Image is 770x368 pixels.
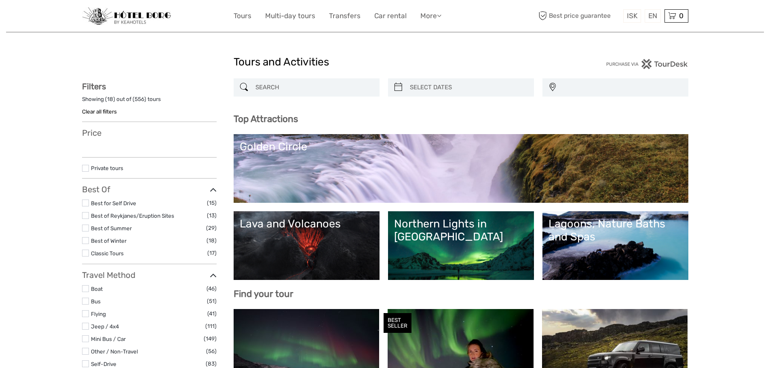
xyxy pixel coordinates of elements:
[240,140,682,197] a: Golden Circle
[240,217,373,230] div: Lava and Volcanoes
[91,361,116,367] a: Self-Drive
[394,217,528,244] div: Northern Lights in [GEOGRAPHIC_DATA]
[91,200,136,206] a: Best for Self Drive
[207,297,217,306] span: (51)
[265,10,315,22] a: Multi-day tours
[82,7,171,25] img: 97-048fac7b-21eb-4351-ac26-83e096b89eb3_logo_small.jpg
[91,250,124,257] a: Classic Tours
[91,165,123,171] a: Private tours
[82,108,117,115] a: Clear all filters
[205,322,217,331] span: (111)
[91,286,103,292] a: Boat
[82,95,217,108] div: Showing ( ) out of ( ) tours
[548,217,682,244] div: Lagoons, Nature Baths and Spas
[548,217,682,274] a: Lagoons, Nature Baths and Spas
[234,114,298,124] b: Top Attractions
[240,217,373,274] a: Lava and Volcanoes
[234,288,293,299] b: Find your tour
[207,248,217,258] span: (17)
[206,347,217,356] span: (56)
[91,311,106,317] a: Flying
[420,10,441,22] a: More
[91,212,174,219] a: Best of Reykjanes/Eruption Sites
[204,334,217,343] span: (149)
[240,140,682,153] div: Golden Circle
[252,80,376,95] input: SEARCH
[678,12,685,20] span: 0
[407,80,530,95] input: SELECT DATES
[645,9,661,23] div: EN
[329,10,361,22] a: Transfers
[207,284,217,293] span: (46)
[91,225,132,231] a: Best of Summer
[394,217,528,274] a: Northern Lights in [GEOGRAPHIC_DATA]
[91,298,101,305] a: Bus
[234,56,537,69] h1: Tours and Activities
[234,10,251,22] a: Tours
[135,95,144,103] label: 556
[374,10,407,22] a: Car rental
[82,270,217,280] h3: Travel Method
[91,323,119,330] a: Jeep / 4x4
[206,223,217,233] span: (29)
[107,95,113,103] label: 18
[91,238,127,244] a: Best of Winter
[91,336,126,342] a: Mini Bus / Car
[207,236,217,245] span: (18)
[384,313,411,333] div: BEST SELLER
[91,348,138,355] a: Other / Non-Travel
[207,198,217,208] span: (15)
[537,9,621,23] span: Best price guarantee
[207,211,217,220] span: (13)
[606,59,688,69] img: PurchaseViaTourDesk.png
[207,309,217,318] span: (41)
[82,128,217,138] h3: Price
[627,12,637,20] span: ISK
[82,185,217,194] h3: Best Of
[82,82,106,91] strong: Filters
